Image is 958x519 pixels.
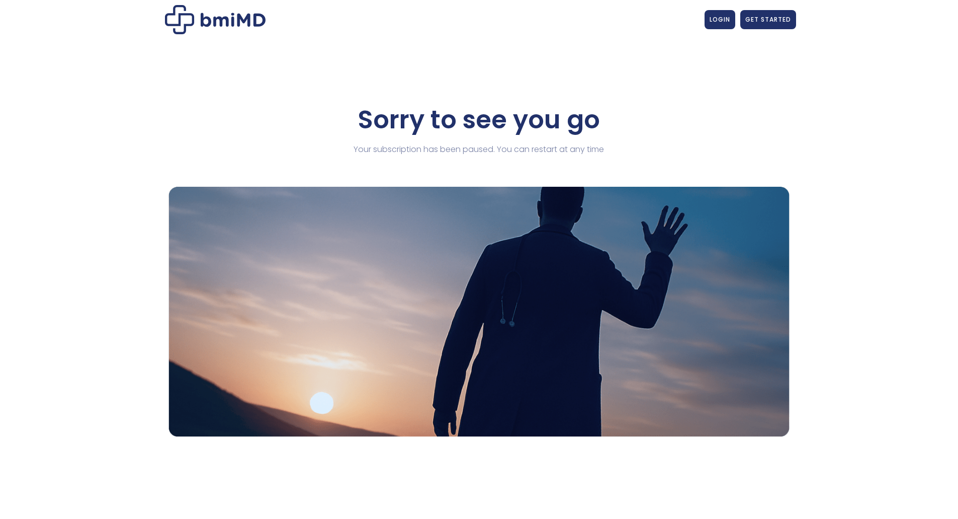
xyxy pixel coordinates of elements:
span: LOGIN [710,15,730,24]
h1: Sorry to see you go [168,105,790,135]
a: LOGIN [705,10,735,29]
a: GET STARTED [740,10,796,29]
img: Doctor saying goodbye [168,187,790,437]
span: GET STARTED [745,15,791,24]
img: Paused Subscription [165,5,266,34]
p: Your subscription has been paused. You can restart at any time [168,142,790,157]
